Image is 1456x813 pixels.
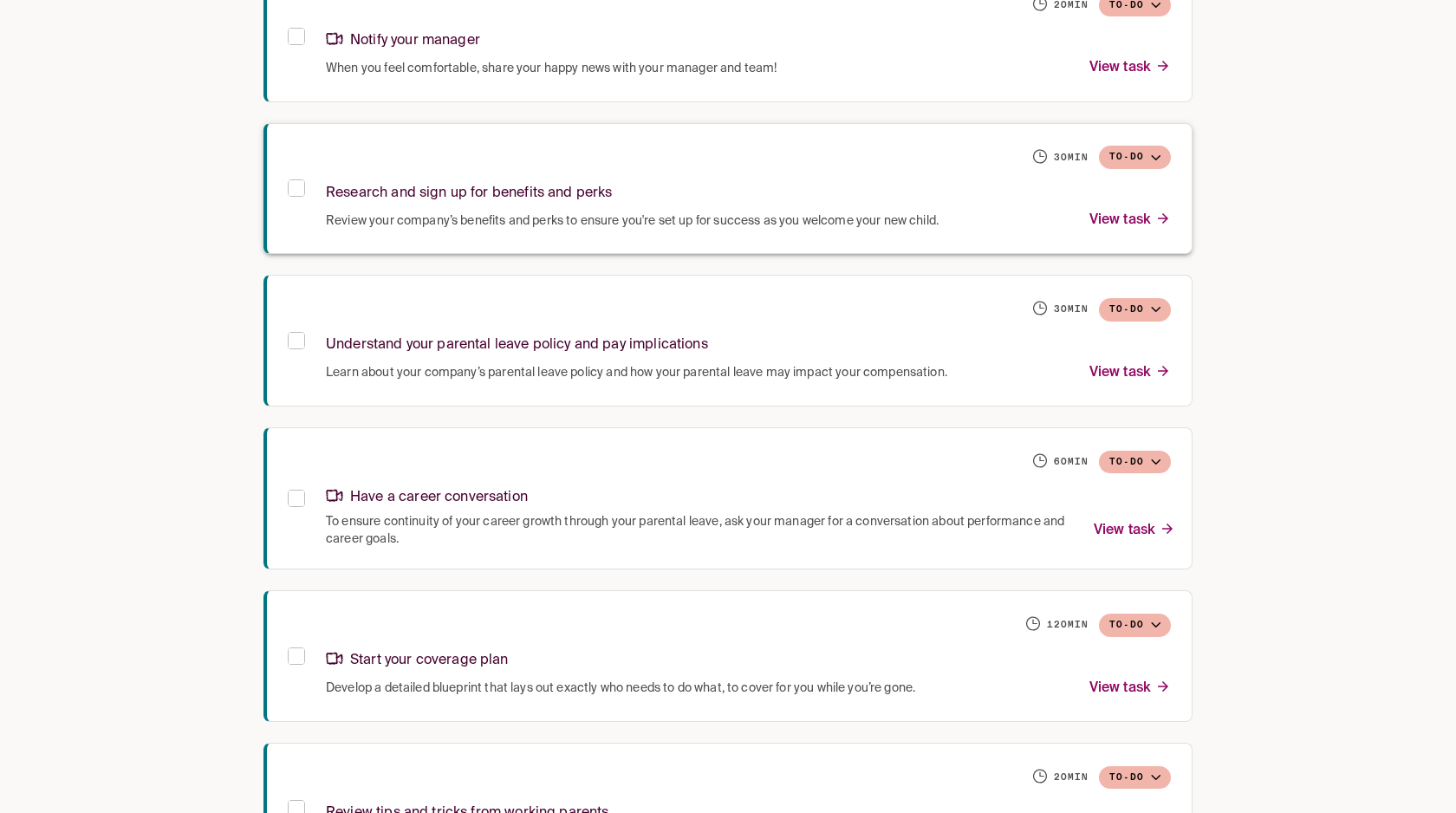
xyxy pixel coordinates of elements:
[326,680,915,697] span: Develop a detailed blueprint that lays out exactly who needs to do what, to cover for you while y...
[1099,766,1171,790] button: To-do
[326,334,708,357] p: Understand your parental leave policy and pay implications
[1089,209,1171,232] p: View task
[1047,618,1089,632] h6: 120 min
[1094,519,1175,543] p: View task
[326,29,480,53] p: Notify your manager
[326,486,528,510] p: Have a career conversation
[1054,455,1089,469] h6: 60 min
[326,649,509,673] p: Start your coverage plan
[1089,56,1171,80] p: View task
[326,60,777,77] span: When you feel comfortable, share your happy news with your manager and team!
[1054,771,1089,784] h6: 20 min
[1054,151,1089,165] h6: 30 min
[1099,146,1171,169] button: To-do
[326,182,612,205] p: Research and sign up for benefits and perks
[1054,302,1089,316] h6: 30 min
[1089,677,1171,700] p: View task
[1089,361,1171,385] p: View task
[1099,451,1171,474] button: To-do
[326,513,1073,548] span: To ensure continuity of your career growth through your parental leave, ask your manager for a co...
[326,364,947,381] span: Learn about your company’s parental leave policy and how your parental leave may impact your comp...
[1099,298,1171,322] button: To-do
[1099,614,1171,637] button: To-do
[326,212,939,230] span: Review your company’s benefits and perks to ensure you're set up for success as you welcome your ...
